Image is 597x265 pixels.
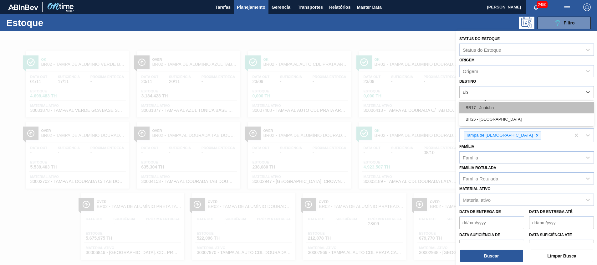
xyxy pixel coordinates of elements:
input: dd/mm/yyyy [529,240,594,252]
div: BR26 - [GEOGRAPHIC_DATA] [459,113,594,125]
label: Coordenação [459,100,490,105]
h1: Estoque [6,19,100,26]
span: Relatórios [329,3,350,11]
input: dd/mm/yyyy [529,216,594,229]
button: Notificações [526,3,546,12]
div: Material ativo [463,197,491,203]
label: Material ativo [459,187,491,191]
div: Família [463,155,478,160]
input: dd/mm/yyyy [459,216,524,229]
label: Família Rotulada [459,166,496,170]
label: Status do Estoque [459,37,500,41]
span: Transportes [298,3,323,11]
span: Tarefas [215,3,231,11]
div: Origem [463,68,478,74]
span: Planejamento [237,3,265,11]
img: Logout [583,3,591,11]
div: BR17 - Juatuba [459,102,594,113]
div: Pogramando: nenhum usuário selecionado [519,17,534,29]
label: Família [459,144,474,149]
label: Data suficiência até [529,233,572,237]
span: Master Data [357,3,381,11]
label: Origem [459,58,475,62]
span: 2450 [537,1,548,8]
span: Gerencial [272,3,292,11]
input: dd/mm/yyyy [459,240,524,252]
div: Status do Estoque [463,47,501,52]
div: Família Rotulada [463,176,498,181]
span: Filtro [564,20,575,25]
img: TNhmsLtSVTkK8tSr43FrP2fwEKptu5GPRR3wAAAABJRU5ErkJggg== [8,4,38,10]
label: Destino [459,79,476,84]
button: Filtro [538,17,591,29]
img: userActions [563,3,571,11]
div: Tampa de [DEMOGRAPHIC_DATA] [464,132,534,139]
label: Data suficiência de [459,233,500,237]
label: Data de Entrega de [459,210,501,214]
label: Data de Entrega até [529,210,573,214]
